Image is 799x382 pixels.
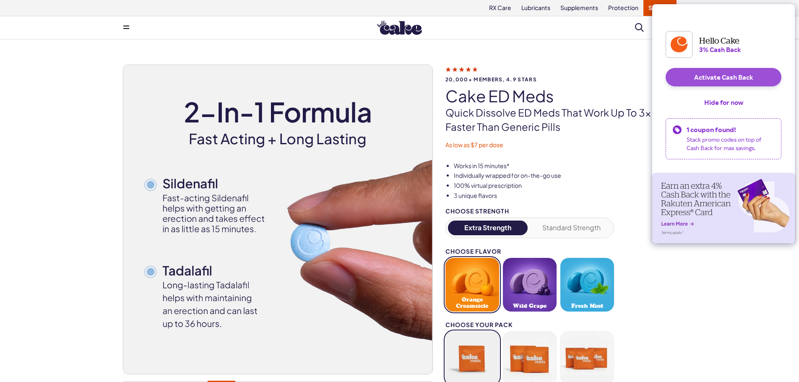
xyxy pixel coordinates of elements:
[445,77,677,82] span: 20,000+ members, 4.9 stars
[445,65,677,82] a: 20,000+ members, 4.9 stars
[123,65,432,374] img: Cake ED Meds
[454,192,677,200] li: 3 unique flavors
[513,303,547,309] span: Wild Grape
[454,182,677,190] li: 100% virtual prescription
[445,208,614,214] div: Choose Strength
[445,248,614,255] div: Choose Flavor
[445,141,677,149] p: As low as $7 per dose
[445,106,677,134] p: Quick dissolve ED Meds that work up to 3x faster than generic pills
[531,221,612,235] button: Standard Strength
[445,322,614,328] div: Choose your pack
[454,172,677,180] li: Individually wrapped for on-the-go use
[454,162,677,170] li: Works in 15 minutes*
[377,21,422,35] img: Hello Cake
[448,296,497,309] span: Orange Creamsicle
[448,221,528,235] button: Extra Strength
[445,87,677,105] h1: Cake ED Meds
[571,303,603,309] span: Fresh Mint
